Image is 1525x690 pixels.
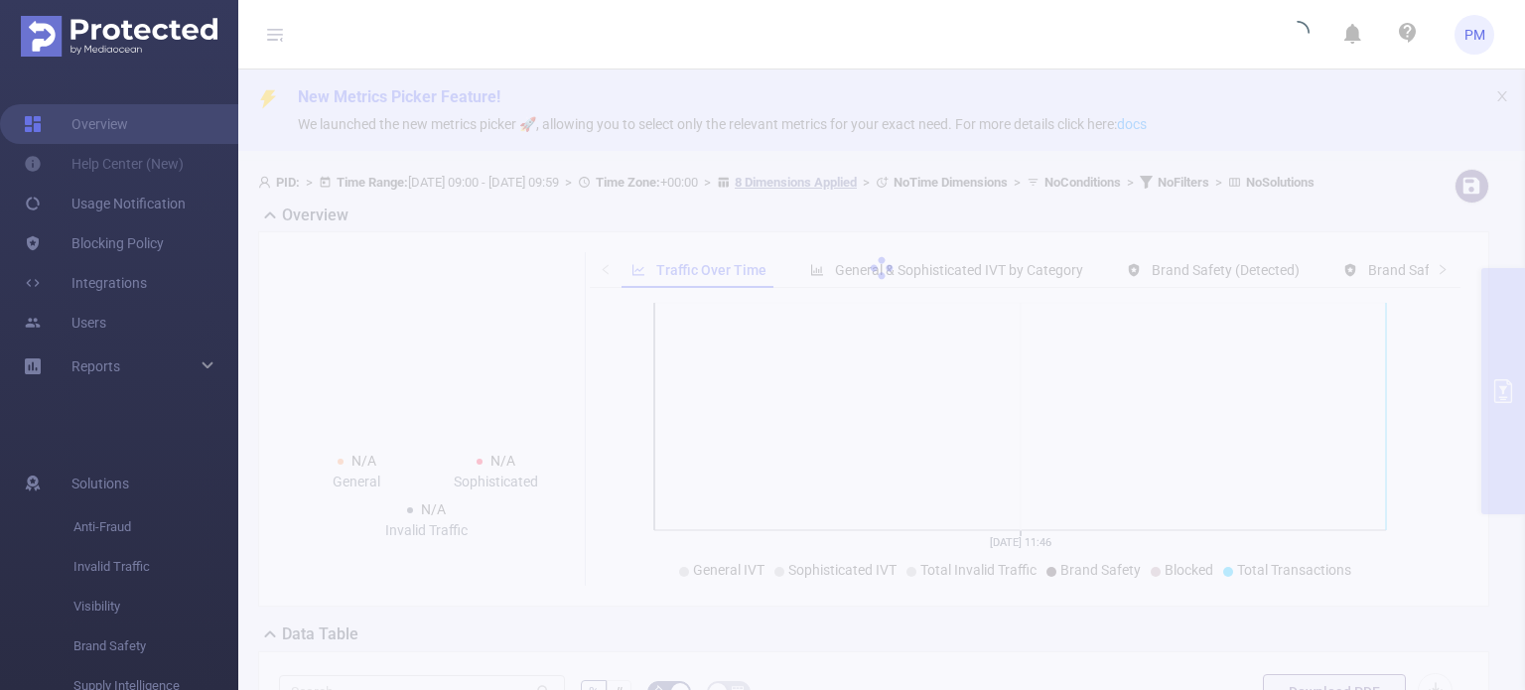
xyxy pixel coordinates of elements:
a: Overview [24,104,128,144]
span: Reports [71,358,120,374]
a: Blocking Policy [24,223,164,263]
a: Users [24,303,106,343]
span: Invalid Traffic [73,547,238,587]
img: Protected Media [21,16,217,57]
span: Brand Safety [73,626,238,666]
a: Integrations [24,263,147,303]
a: Usage Notification [24,184,186,223]
span: Visibility [73,587,238,626]
span: Solutions [71,464,129,503]
a: Reports [71,346,120,386]
i: icon: loading [1286,21,1310,49]
span: Anti-Fraud [73,507,238,547]
span: PM [1464,15,1485,55]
